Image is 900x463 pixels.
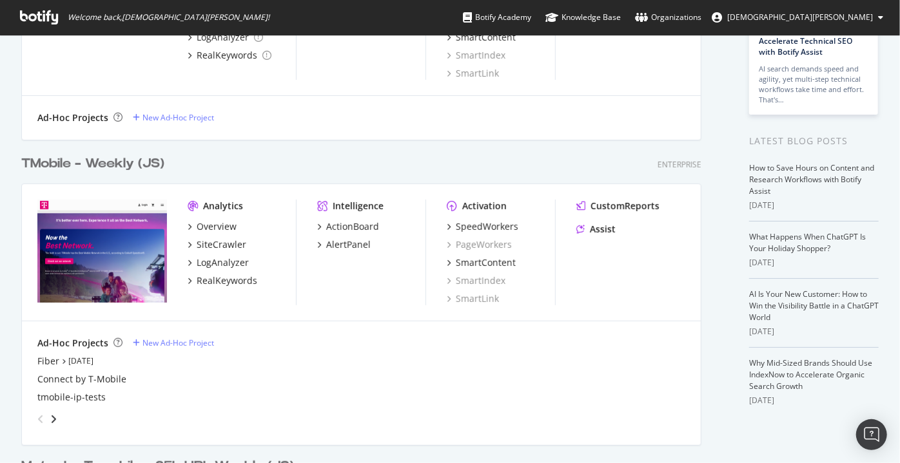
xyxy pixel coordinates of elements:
a: Fiber [37,355,59,368]
img: t-mobile.com [37,200,167,303]
div: Botify Academy [463,11,531,24]
span: Christian Charles [727,12,873,23]
a: SmartLink [447,292,499,305]
a: LogAnalyzer [188,31,263,44]
div: AI search demands speed and agility, yet multi-step technical workflows take time and effort. Tha... [759,64,868,105]
div: Latest Blog Posts [749,134,879,148]
div: Overview [197,220,237,233]
a: LogAnalyzer [188,256,249,269]
div: Activation [462,200,507,213]
div: SpeedWorkers [456,220,518,233]
span: Welcome back, [DEMOGRAPHIC_DATA][PERSON_NAME] ! [68,12,269,23]
div: SmartContent [456,31,516,44]
a: SmartLink [447,67,499,80]
div: angle-right [49,413,58,426]
a: SpeedWorkers [447,220,518,233]
div: TMobile - Weekly (JS) [21,155,164,173]
a: [DATE] [68,355,93,366]
a: AI Is Your New Customer: How to Win the Visibility Battle in a ChatGPT World [749,288,879,323]
div: angle-left [32,409,49,430]
div: SmartContent [456,256,516,269]
div: Ad-Hoc Projects [37,111,108,124]
button: [DEMOGRAPHIC_DATA][PERSON_NAME] [701,7,894,28]
a: CustomReports [576,200,660,213]
a: SmartIndex [447,274,505,287]
div: Intelligence [333,200,384,213]
a: Assist [576,223,616,236]
a: AlertPanel [317,238,371,251]
div: LogAnalyzer [197,31,249,44]
a: Why Mid-Sized Brands Should Use IndexNow to Accelerate Organic Search Growth [749,357,872,392]
div: [DATE] [749,326,879,337]
a: New Ad-Hoc Project [133,337,214,348]
a: SmartContent [447,31,516,44]
div: LogAnalyzer [197,256,249,269]
a: RealKeywords [188,274,257,287]
div: SiteCrawler [197,238,246,251]
div: RealKeywords [197,49,257,62]
div: Organizations [635,11,701,24]
a: RealKeywords [188,49,271,62]
div: Knowledge Base [545,11,621,24]
a: TMobile - Weekly (JS) [21,155,170,173]
div: RealKeywords [197,274,257,287]
a: SmartIndex [447,49,505,62]
a: How to Prioritize and Accelerate Technical SEO with Botify Assist [759,24,852,57]
div: New Ad-Hoc Project [142,112,214,123]
div: Enterprise [658,159,701,170]
a: SiteCrawler [188,238,246,251]
a: tmobile-ip-tests [37,391,106,404]
div: [DATE] [749,200,879,211]
div: [DATE] [749,257,879,269]
a: ActionBoard [317,220,379,233]
div: Ad-Hoc Projects [37,337,108,350]
a: SmartContent [447,256,516,269]
a: How to Save Hours on Content and Research Workflows with Botify Assist [749,162,874,196]
div: AlertPanel [326,238,371,251]
div: Analytics [203,200,243,213]
div: New Ad-Hoc Project [142,337,214,348]
div: ActionBoard [326,220,379,233]
div: Assist [590,223,616,236]
div: Open Intercom Messenger [856,419,887,450]
a: Overview [188,220,237,233]
a: New Ad-Hoc Project [133,112,214,123]
a: PageWorkers [447,238,512,251]
div: CustomReports [591,200,660,213]
a: Connect by T-Mobile [37,373,126,386]
div: [DATE] [749,395,879,406]
a: What Happens When ChatGPT Is Your Holiday Shopper? [749,231,866,254]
